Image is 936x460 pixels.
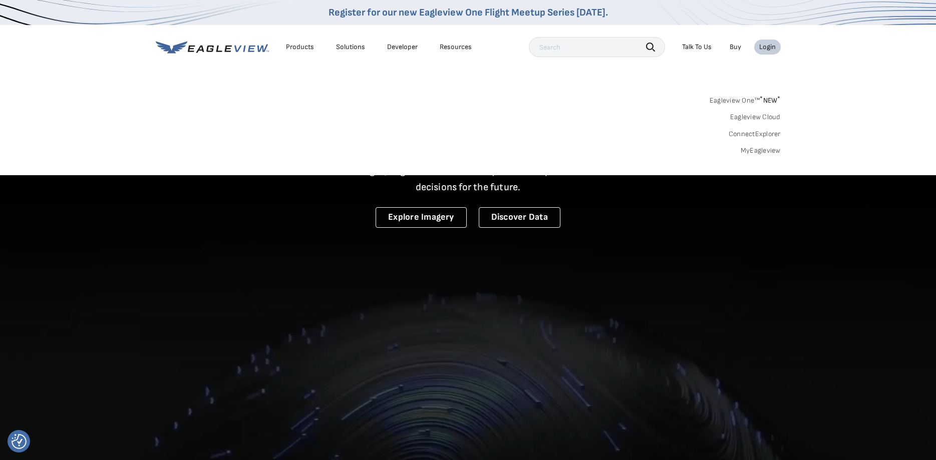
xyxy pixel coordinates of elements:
a: Eagleview Cloud [730,113,781,122]
a: MyEagleview [741,146,781,155]
button: Consent Preferences [12,434,27,449]
span: NEW [760,96,780,105]
a: Explore Imagery [376,207,467,228]
div: Talk To Us [682,43,712,52]
a: Discover Data [479,207,560,228]
a: Eagleview One™*NEW* [710,93,781,105]
div: Solutions [336,43,365,52]
img: Revisit consent button [12,434,27,449]
div: Login [759,43,776,52]
a: Buy [730,43,741,52]
div: Resources [440,43,472,52]
a: Developer [387,43,418,52]
a: ConnectExplorer [729,130,781,139]
div: Products [286,43,314,52]
a: Register for our new Eagleview One Flight Meetup Series [DATE]. [329,7,608,19]
input: Search [529,37,665,57]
